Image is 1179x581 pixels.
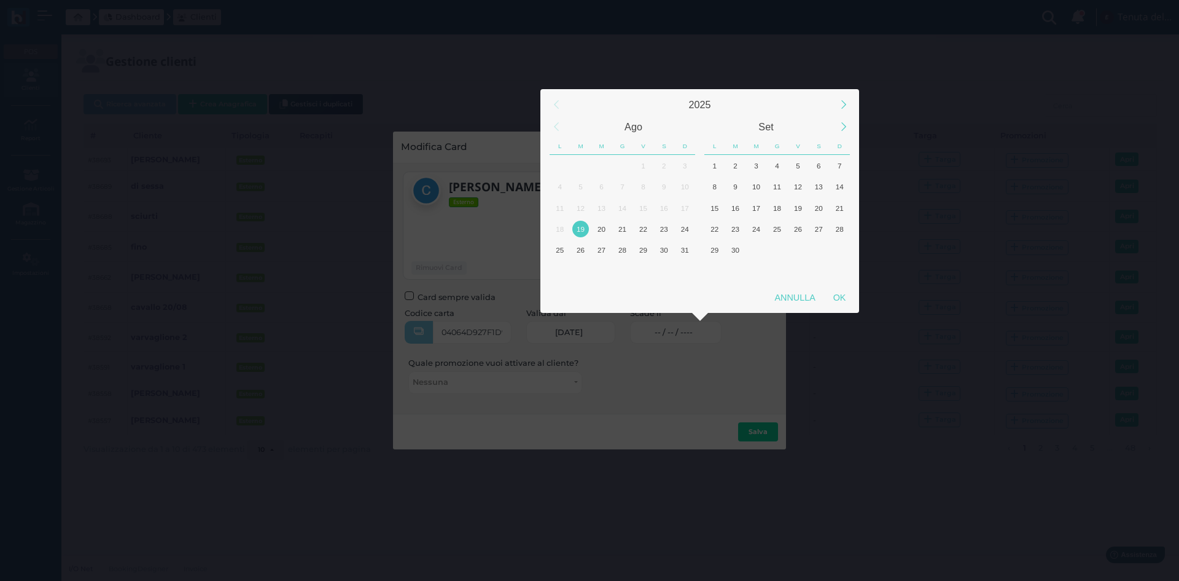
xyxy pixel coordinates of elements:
[727,200,744,216] div: 16
[746,155,767,176] div: Mercoledì, Settembre 3
[706,242,723,258] div: 29
[706,157,723,174] div: 1
[831,200,848,216] div: 21
[767,155,788,176] div: Giovedì, Settembre 4
[633,138,654,155] div: Venerdì
[766,287,824,309] div: Annulla
[787,218,808,239] div: Venerdì, Settembre 26
[550,176,570,197] div: Lunedì, Agosto 4
[543,92,569,118] div: Previous Year
[829,240,850,261] div: Domenica, Ottobre 5
[550,155,570,176] div: Lunedì, Luglio 28
[748,221,765,237] div: 24
[727,157,744,174] div: 2
[790,221,806,237] div: 26
[653,240,674,261] div: Sabato, Agosto 30
[570,155,591,176] div: Martedì, Luglio 29
[704,176,725,197] div: Lunedì, Settembre 8
[831,221,848,237] div: 28
[725,176,746,197] div: Martedì, Settembre 9
[706,178,723,195] div: 8
[811,157,827,174] div: 6
[593,221,610,237] div: 20
[591,138,612,155] div: Mercoledì
[612,176,633,197] div: Giovedì, Agosto 7
[769,157,785,174] div: 4
[704,138,725,155] div: Lunedì
[829,138,850,155] div: Domenica
[746,240,767,261] div: Mercoledì, Ottobre 1
[767,218,788,239] div: Giovedì, Settembre 25
[567,93,833,116] div: 2025
[656,242,672,258] div: 30
[591,261,612,282] div: Mercoledì, Settembre 3
[808,261,829,282] div: Sabato, Ottobre 11
[700,116,833,138] div: Settembre
[677,221,693,237] div: 24
[551,221,568,237] div: 18
[572,242,589,258] div: 26
[593,200,610,216] div: 13
[674,155,695,176] div: Domenica, Agosto 3
[704,261,725,282] div: Lunedì, Ottobre 6
[635,200,652,216] div: 15
[704,197,725,218] div: Lunedì, Settembre 15
[570,197,591,218] div: Martedì, Agosto 12
[543,114,569,140] div: Previous Month
[829,261,850,282] div: Domenica, Ottobre 12
[632,197,653,218] div: Venerdì, Agosto 15
[704,240,725,261] div: Lunedì, Settembre 29
[612,240,633,261] div: Giovedì, Agosto 28
[829,155,850,176] div: Domenica, Settembre 7
[591,176,612,197] div: Mercoledì, Agosto 6
[572,178,589,195] div: 5
[767,261,788,282] div: Giovedì, Ottobre 9
[674,176,695,197] div: Domenica, Agosto 10
[787,240,808,261] div: Venerdì, Ottobre 3
[591,197,612,218] div: Mercoledì, Agosto 13
[653,261,674,282] div: Sabato, Settembre 6
[829,176,850,197] div: Domenica, Settembre 14
[614,221,631,237] div: 21
[748,157,765,174] div: 3
[632,218,653,239] div: Venerdì, Agosto 22
[632,240,653,261] div: Venerdì, Agosto 29
[769,178,785,195] div: 11
[572,221,589,237] div: 19
[748,178,765,195] div: 10
[787,155,808,176] div: Venerdì, Settembre 5
[674,261,695,282] div: Domenica, Settembre 7
[831,157,848,174] div: 7
[677,242,693,258] div: 31
[746,218,767,239] div: Mercoledì, Settembre 24
[767,197,788,218] div: Giovedì, Settembre 18
[653,197,674,218] div: Sabato, Agosto 16
[808,218,829,239] div: Sabato, Settembre 27
[824,287,855,309] div: OK
[746,138,767,155] div: Mercoledì
[570,240,591,261] div: Martedì, Agosto 26
[831,178,848,195] div: 14
[725,138,746,155] div: Martedì
[653,155,674,176] div: Sabato, Agosto 2
[551,200,568,216] div: 11
[591,155,612,176] div: Mercoledì, Luglio 30
[746,261,767,282] div: Mercoledì, Ottobre 8
[635,157,652,174] div: 1
[788,138,809,155] div: Venerdì
[811,221,827,237] div: 27
[550,138,570,155] div: Lunedì
[787,176,808,197] div: Venerdì, Settembre 12
[748,200,765,216] div: 17
[808,155,829,176] div: Sabato, Settembre 6
[593,242,610,258] div: 27
[612,261,633,282] div: Giovedì, Settembre 4
[725,197,746,218] div: Martedì, Settembre 16
[570,138,591,155] div: Martedì
[612,218,633,239] div: Giovedì, Agosto 21
[769,221,785,237] div: 25
[550,218,570,239] div: Lunedì, Agosto 18
[790,200,806,216] div: 19
[811,178,827,195] div: 13
[550,197,570,218] div: Lunedì, Agosto 11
